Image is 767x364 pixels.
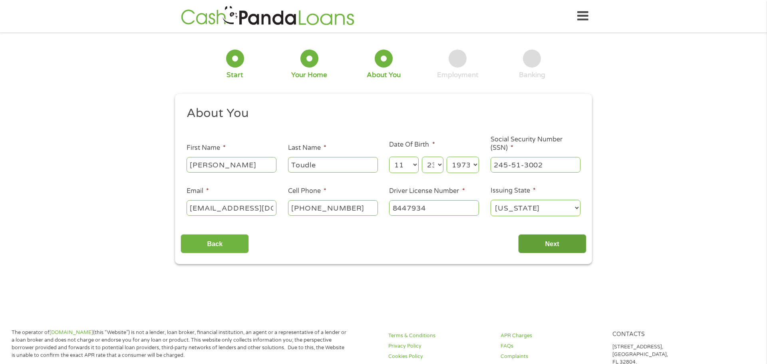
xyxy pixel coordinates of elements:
[518,234,586,254] input: Next
[12,329,348,359] p: The operator of (this “Website”) is not a lender, loan broker, financial institution, an agent or...
[187,187,209,195] label: Email
[187,144,226,152] label: First Name
[288,144,326,152] label: Last Name
[519,71,545,80] div: Banking
[501,332,603,340] a: APR Charges
[389,141,435,149] label: Date Of Birth
[187,105,575,121] h2: About You
[388,332,491,340] a: Terms & Conditions
[187,157,276,172] input: John
[491,157,580,172] input: 078-05-1120
[501,353,603,360] a: Complaints
[367,71,401,80] div: About You
[187,200,276,215] input: john@gmail.com
[501,342,603,350] a: FAQs
[388,353,491,360] a: Cookies Policy
[389,187,465,195] label: Driver License Number
[227,71,243,80] div: Start
[179,5,357,28] img: GetLoanNow Logo
[288,200,378,215] input: (541) 754-3010
[388,342,491,350] a: Privacy Policy
[50,329,93,336] a: [DOMAIN_NAME]
[612,331,715,338] h4: Contacts
[291,71,327,80] div: Your Home
[491,135,580,152] label: Social Security Number (SSN)
[437,71,479,80] div: Employment
[288,187,326,195] label: Cell Phone
[491,187,536,195] label: Issuing State
[181,234,249,254] input: Back
[288,157,378,172] input: Smith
